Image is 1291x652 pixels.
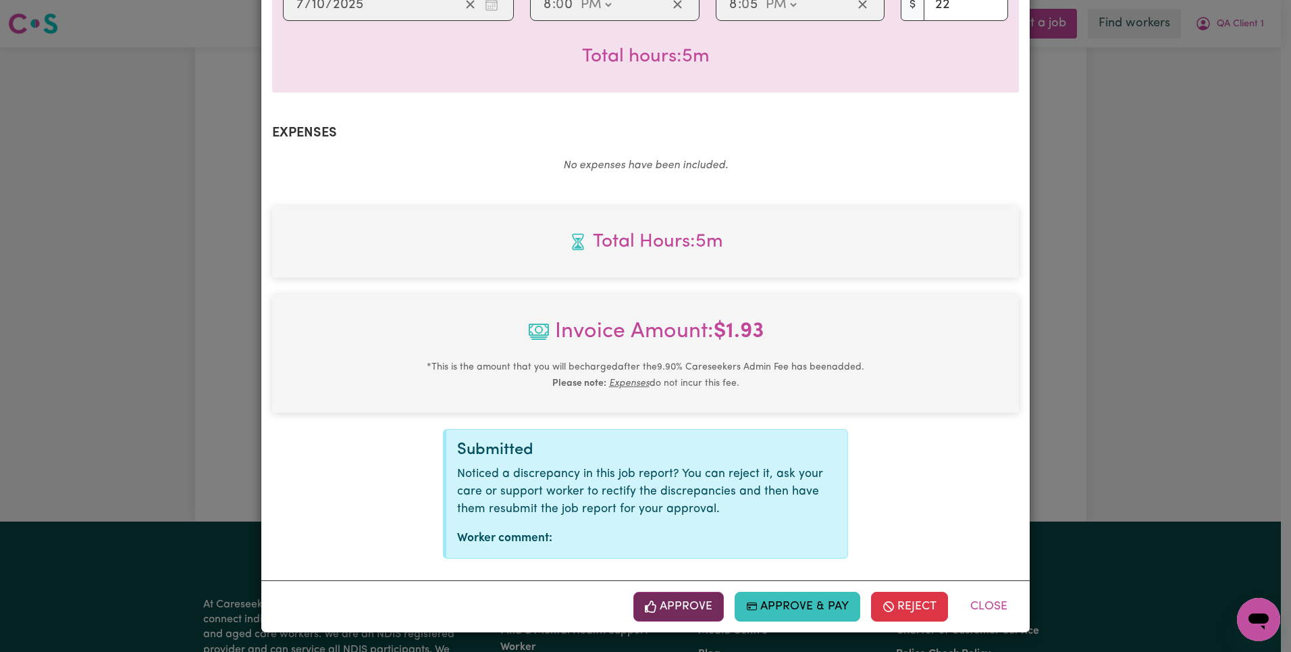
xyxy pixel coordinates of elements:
[283,228,1008,256] span: Total hours worked: 5 minutes
[871,592,948,622] button: Reject
[563,160,728,171] em: No expenses have been included.
[714,321,764,343] b: $ 1.93
[735,592,861,622] button: Approve & Pay
[1237,598,1280,641] iframe: Button to launch messaging window
[552,378,606,388] b: Please note:
[959,592,1019,622] button: Close
[457,442,533,458] span: Submitted
[582,47,710,66] span: Total hours worked: 5 minutes
[427,362,864,388] small: This is the amount that you will be charged after the 9.90 % Careseekers Admin Fee has been added...
[457,532,552,544] strong: Worker comment:
[283,316,1008,359] span: Invoice Amount:
[457,466,837,519] p: Noticed a discrepancy in this job report? You can reject it, ask your care or support worker to r...
[609,378,650,388] u: Expenses
[633,592,724,622] button: Approve
[272,125,1019,141] h2: Expenses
